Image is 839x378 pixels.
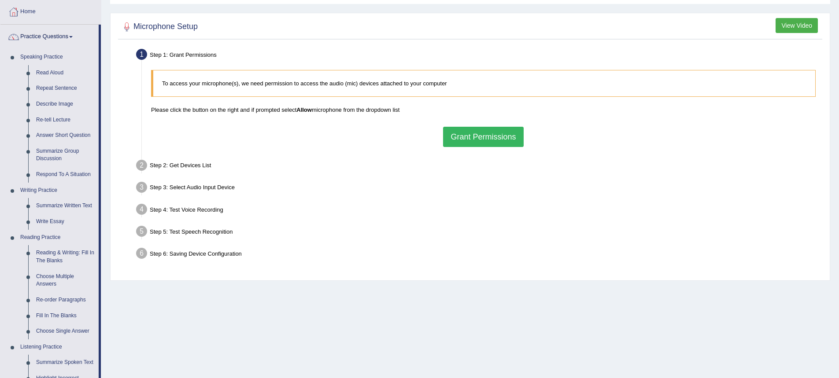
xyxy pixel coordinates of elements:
[32,96,99,112] a: Describe Image
[32,245,99,268] a: Reading & Writing: Fill In The Blanks
[32,269,99,292] a: Choose Multiple Answers
[0,25,99,47] a: Practice Questions
[132,157,826,176] div: Step 2: Get Devices List
[16,49,99,65] a: Speaking Practice
[32,323,99,339] a: Choose Single Answer
[132,46,826,66] div: Step 1: Grant Permissions
[32,128,99,143] a: Answer Short Question
[132,179,826,198] div: Step 3: Select Audio Input Device
[32,355,99,371] a: Summarize Spoken Text
[16,339,99,355] a: Listening Practice
[776,18,818,33] button: View Video
[162,79,806,88] p: To access your microphone(s), we need permission to access the audio (mic) devices attached to yo...
[120,20,198,33] h2: Microphone Setup
[296,106,312,113] b: Allow
[32,65,99,81] a: Read Aloud
[16,230,99,246] a: Reading Practice
[32,198,99,214] a: Summarize Written Text
[32,143,99,167] a: Summarize Group Discussion
[132,223,826,242] div: Step 5: Test Speech Recognition
[32,292,99,308] a: Re-order Paragraphs
[32,308,99,324] a: Fill In The Blanks
[32,214,99,230] a: Write Essay
[32,112,99,128] a: Re-tell Lecture
[32,167,99,183] a: Respond To A Situation
[132,245,826,264] div: Step 6: Saving Device Configuration
[16,183,99,198] a: Writing Practice
[132,201,826,220] div: Step 4: Test Voice Recording
[32,81,99,96] a: Repeat Sentence
[443,127,523,147] button: Grant Permissions
[151,106,816,114] p: Please click the button on the right and if prompted select microphone from the dropdown list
